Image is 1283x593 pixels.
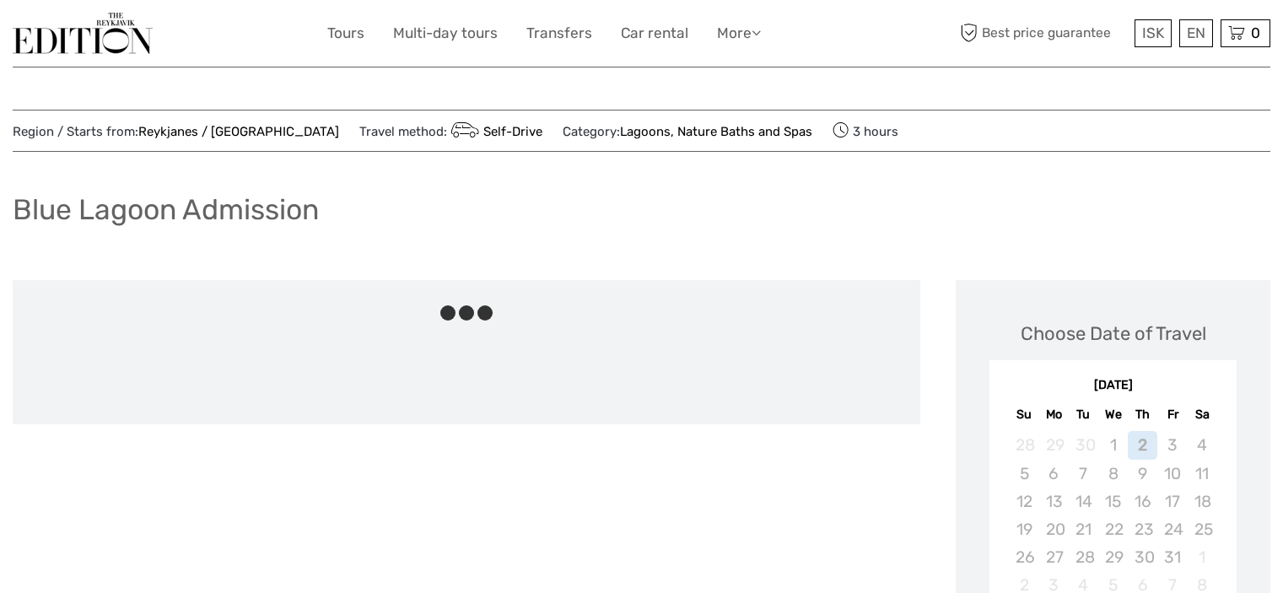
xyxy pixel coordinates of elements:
[563,123,812,141] span: Category:
[1157,403,1187,426] div: Fr
[1188,403,1217,426] div: Sa
[1188,431,1217,459] div: Not available Saturday, October 4th, 2025
[621,21,688,46] a: Car rental
[717,21,761,46] a: More
[1039,460,1069,488] div: Not available Monday, October 6th, 2025
[1248,24,1263,41] span: 0
[1009,543,1038,571] div: Not available Sunday, October 26th, 2025
[1188,488,1217,515] div: Not available Saturday, October 18th, 2025
[1098,431,1128,459] div: Not available Wednesday, October 1st, 2025
[1039,403,1069,426] div: Mo
[1128,403,1157,426] div: Th
[1009,431,1038,459] div: Not available Sunday, September 28th, 2025
[1039,431,1069,459] div: Not available Monday, September 29th, 2025
[1069,488,1098,515] div: Not available Tuesday, October 14th, 2025
[1009,460,1038,488] div: Not available Sunday, October 5th, 2025
[1069,543,1098,571] div: Not available Tuesday, October 28th, 2025
[447,124,542,139] a: Self-Drive
[1069,460,1098,488] div: Not available Tuesday, October 7th, 2025
[1157,431,1187,459] div: Not available Friday, October 3rd, 2025
[1039,543,1069,571] div: Not available Monday, October 27th, 2025
[1069,431,1098,459] div: Not available Tuesday, September 30th, 2025
[1021,321,1206,347] div: Choose Date of Travel
[956,19,1130,47] span: Best price guarantee
[526,21,592,46] a: Transfers
[1188,543,1217,571] div: Not available Saturday, November 1st, 2025
[620,124,812,139] a: Lagoons, Nature Baths and Spas
[327,21,364,46] a: Tours
[1069,403,1098,426] div: Tu
[1098,488,1128,515] div: Not available Wednesday, October 15th, 2025
[1128,488,1157,515] div: Not available Thursday, October 16th, 2025
[1039,515,1069,543] div: Not available Monday, October 20th, 2025
[1098,403,1128,426] div: We
[1009,515,1038,543] div: Not available Sunday, October 19th, 2025
[1179,19,1213,47] div: EN
[393,21,498,46] a: Multi-day tours
[13,13,153,54] img: The Reykjavík Edition
[1157,488,1187,515] div: Not available Friday, October 17th, 2025
[1069,515,1098,543] div: Not available Tuesday, October 21st, 2025
[1188,460,1217,488] div: Not available Saturday, October 11th, 2025
[1098,543,1128,571] div: Not available Wednesday, October 29th, 2025
[989,377,1237,395] div: [DATE]
[1098,515,1128,543] div: Not available Wednesday, October 22nd, 2025
[1098,460,1128,488] div: Not available Wednesday, October 8th, 2025
[833,119,898,143] span: 3 hours
[13,192,319,227] h1: Blue Lagoon Admission
[1009,488,1038,515] div: Not available Sunday, October 12th, 2025
[1039,488,1069,515] div: Not available Monday, October 13th, 2025
[1128,460,1157,488] div: Not available Thursday, October 9th, 2025
[1188,515,1217,543] div: Not available Saturday, October 25th, 2025
[1157,543,1187,571] div: Not available Friday, October 31st, 2025
[1128,515,1157,543] div: Not available Thursday, October 23rd, 2025
[1128,543,1157,571] div: Not available Thursday, October 30th, 2025
[1157,460,1187,488] div: Not available Friday, October 10th, 2025
[1142,24,1164,41] span: ISK
[1128,431,1157,459] div: Not available Thursday, October 2nd, 2025
[1157,515,1187,543] div: Not available Friday, October 24th, 2025
[13,123,339,141] span: Region / Starts from:
[359,119,542,143] span: Travel method:
[138,124,339,139] a: Reykjanes / [GEOGRAPHIC_DATA]
[1009,403,1038,426] div: Su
